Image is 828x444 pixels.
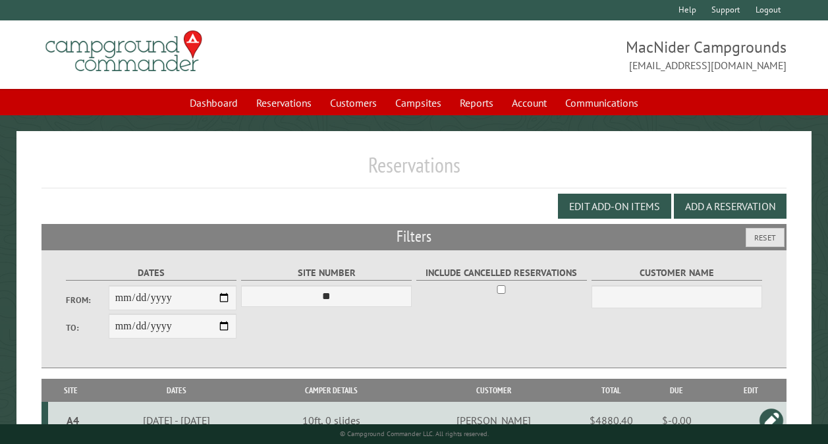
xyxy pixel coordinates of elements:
[259,379,402,402] th: Camper Details
[41,152,787,188] h1: Reservations
[322,90,385,115] a: Customers
[387,90,449,115] a: Campsites
[96,414,257,427] div: [DATE] - [DATE]
[638,379,716,402] th: Due
[558,194,671,219] button: Edit Add-on Items
[248,90,319,115] a: Reservations
[94,379,260,402] th: Dates
[403,402,585,439] td: [PERSON_NAME]
[53,414,92,427] div: A4
[504,90,555,115] a: Account
[746,228,785,247] button: Reset
[416,265,587,281] label: Include Cancelled Reservations
[66,294,109,306] label: From:
[452,90,501,115] a: Reports
[585,402,638,439] td: $4880.40
[41,26,206,77] img: Campground Commander
[716,379,787,402] th: Edit
[414,36,787,73] span: MacNider Campgrounds [EMAIL_ADDRESS][DOMAIN_NAME]
[48,379,94,402] th: Site
[674,194,787,219] button: Add a Reservation
[182,90,246,115] a: Dashboard
[66,321,109,334] label: To:
[241,265,412,281] label: Site Number
[41,224,787,249] h2: Filters
[259,402,402,439] td: 10ft, 0 slides
[340,430,489,438] small: © Campground Commander LLC. All rights reserved.
[592,265,762,281] label: Customer Name
[66,265,236,281] label: Dates
[585,379,638,402] th: Total
[557,90,646,115] a: Communications
[403,379,585,402] th: Customer
[638,402,716,439] td: $-0.00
